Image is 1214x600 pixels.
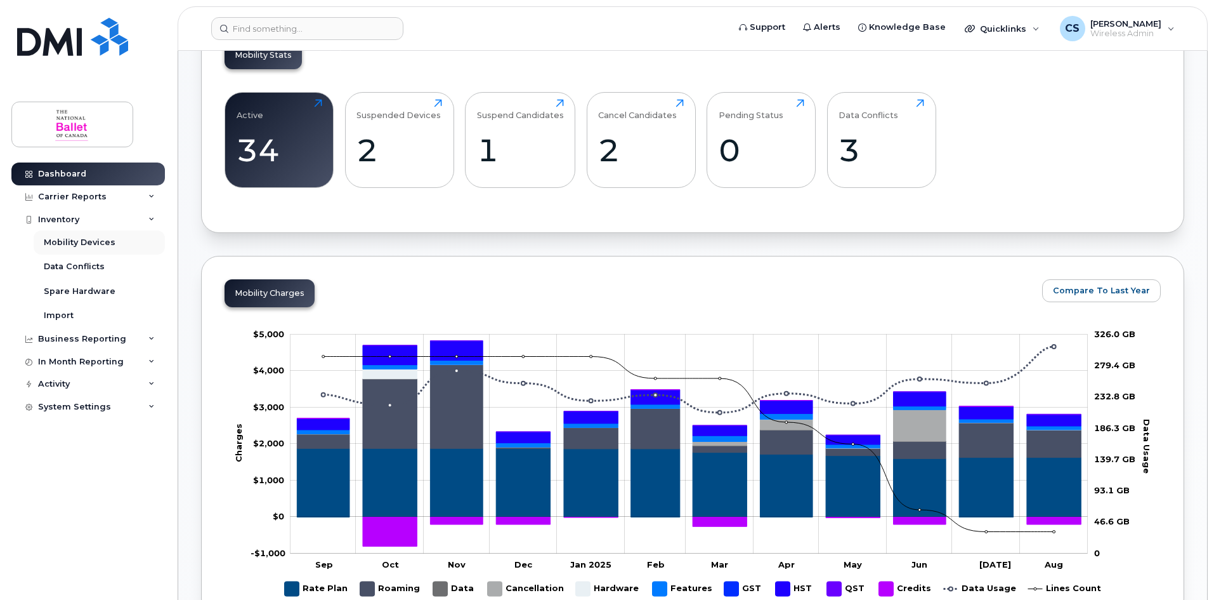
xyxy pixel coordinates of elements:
[598,99,684,180] a: Cancel Candidates2
[711,559,728,570] tspan: Mar
[956,16,1048,41] div: Quicklinks
[1065,21,1080,36] span: CS
[1142,418,1152,473] tspan: Data Usage
[356,99,441,120] div: Suspended Devices
[1094,454,1135,464] tspan: 139.7 GB
[1094,485,1130,495] tspan: 93.1 GB
[1094,391,1135,401] tspan: 232.8 GB
[719,99,783,120] div: Pending Status
[251,548,285,558] tspan: -$1,000
[869,21,946,34] span: Knowledge Base
[253,365,284,375] g: $0
[839,131,924,169] div: 3
[1053,284,1150,297] span: Compare To Last Year
[1094,548,1100,558] tspan: 0
[1094,423,1135,433] tspan: 186.3 GB
[315,559,333,570] tspan: Sep
[794,15,849,40] a: Alerts
[1042,279,1161,302] button: Compare To Last Year
[253,365,284,375] tspan: $4,000
[477,131,564,169] div: 1
[514,559,533,570] tspan: Dec
[979,559,1011,570] tspan: [DATE]
[297,448,1081,517] g: Rate Plan
[814,21,840,34] span: Alerts
[211,17,403,40] input: Find something...
[849,15,955,40] a: Knowledge Base
[1094,516,1130,526] tspan: 46.6 GB
[1051,16,1184,41] div: Christopher Sonnemann
[382,559,399,570] tspan: Oct
[980,23,1026,34] span: Quicklinks
[233,423,244,462] tspan: Charges
[356,131,442,169] div: 2
[1094,329,1135,339] tspan: 326.0 GB
[253,402,284,412] tspan: $3,000
[477,99,564,120] div: Suspend Candidates
[1044,559,1063,570] tspan: Aug
[647,559,665,570] tspan: Feb
[448,559,466,570] tspan: Nov
[237,99,322,180] a: Active34
[273,511,284,521] tspan: $0
[237,131,322,169] div: 34
[844,559,862,570] tspan: May
[253,475,284,485] g: $0
[570,559,611,570] tspan: Jan 2025
[477,99,564,180] a: Suspend Candidates1
[253,438,284,448] g: $0
[1090,29,1161,39] span: Wireless Admin
[839,99,898,120] div: Data Conflicts
[598,131,684,169] div: 2
[719,99,804,180] a: Pending Status0
[253,475,284,485] tspan: $1,000
[1094,360,1135,370] tspan: 279.4 GB
[598,99,677,120] div: Cancel Candidates
[253,329,284,339] g: $0
[911,559,927,570] tspan: Jun
[839,99,924,180] a: Data Conflicts3
[1090,18,1161,29] span: [PERSON_NAME]
[237,99,263,120] div: Active
[253,438,284,448] tspan: $2,000
[253,402,284,412] g: $0
[251,548,285,558] g: $0
[730,15,794,40] a: Support
[719,131,804,169] div: 0
[253,329,284,339] tspan: $5,000
[356,99,442,180] a: Suspended Devices2
[778,559,795,570] tspan: Apr
[750,21,785,34] span: Support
